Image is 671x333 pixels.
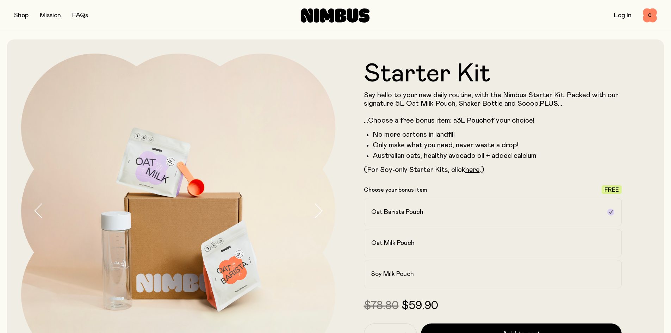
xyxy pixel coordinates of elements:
[373,130,622,139] li: No more cartons in landfill
[371,208,423,216] h2: Oat Barista Pouch
[604,187,619,193] span: Free
[540,100,558,107] strong: PLUS
[364,300,399,312] span: $78.80
[457,117,465,124] strong: 3L
[371,270,414,278] h2: Soy Milk Pouch
[643,8,657,23] button: 0
[373,152,622,160] li: Australian oats, healthy avocado oil + added calcium
[371,239,415,247] h2: Oat Milk Pouch
[465,166,480,173] a: here
[40,12,61,19] a: Mission
[72,12,88,19] a: FAQs
[614,12,632,19] a: Log In
[364,166,622,174] p: (For Soy-only Starter Kits, click .)
[364,186,427,193] p: Choose your bonus item
[373,141,622,149] li: Only make what you need, never waste a drop!
[364,61,622,87] h1: Starter Kit
[364,91,622,125] p: Say hello to your new daily routine, with the Nimbus Starter Kit. Packed with our signature 5L Oa...
[402,300,438,312] span: $59.90
[467,117,487,124] strong: Pouch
